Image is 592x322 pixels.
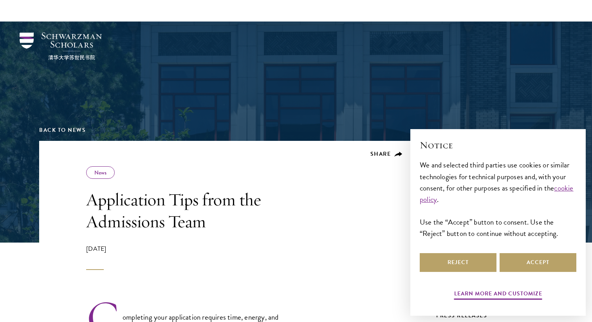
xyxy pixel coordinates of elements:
button: Accept [500,253,576,272]
div: We and selected third parties use cookies or similar technologies for technical purposes and, wit... [420,159,576,239]
img: Schwarzman Scholars [20,32,102,60]
a: cookie policy [420,182,574,205]
span: Share [370,150,391,158]
div: [DATE] [86,244,309,270]
a: News [94,169,106,176]
button: Share [370,151,403,158]
h1: Application Tips from the Admissions Team [86,189,309,232]
button: Reject [420,253,496,272]
button: Learn more and customize [454,289,542,301]
h2: Notice [420,139,576,152]
a: Back to News [39,126,86,134]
